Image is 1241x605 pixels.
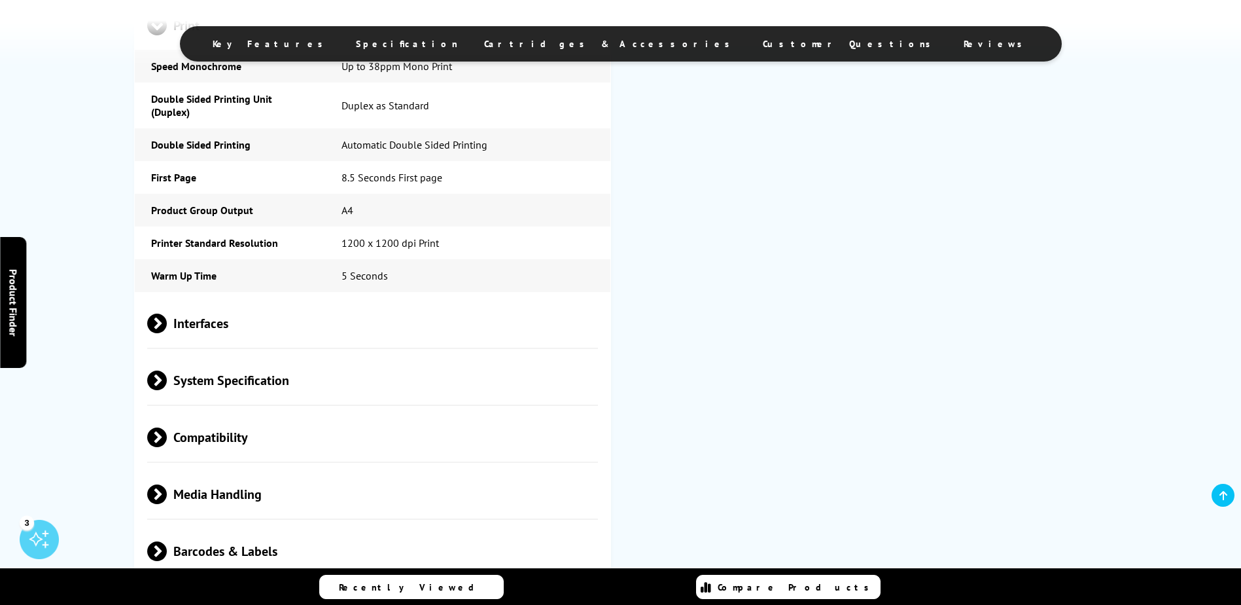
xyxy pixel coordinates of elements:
[325,82,610,128] td: Duplex as Standard
[325,227,610,259] td: 1200 x 1200 dpi Print
[147,469,599,519] span: Media Handling
[147,526,599,576] span: Barcodes & Labels
[964,38,1029,50] span: Reviews
[484,38,737,50] span: Cartridges & Accessories
[7,269,20,337] span: Product Finder
[135,82,324,128] td: Double Sided Printing Unit (Duplex)
[696,575,881,599] a: Compare Products
[325,128,610,161] td: Automatic Double Sided Printing
[20,515,34,530] div: 3
[135,161,324,194] td: First Page
[339,581,487,593] span: Recently Viewed
[325,259,610,292] td: 5 Seconds
[147,412,599,462] span: Compatibility
[356,38,458,50] span: Specification
[135,194,324,227] td: Product Group Output
[325,161,610,194] td: 8.5 Seconds First page
[718,581,876,593] span: Compare Products
[147,299,599,348] span: Interfaces
[135,227,324,259] td: Printer Standard Resolution
[763,38,937,50] span: Customer Questions
[325,194,610,227] td: A4
[319,575,504,599] a: Recently Viewed
[147,356,599,405] span: System Specification
[135,259,324,292] td: Warm Up Time
[213,38,330,50] span: Key Features
[135,128,324,161] td: Double Sided Printing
